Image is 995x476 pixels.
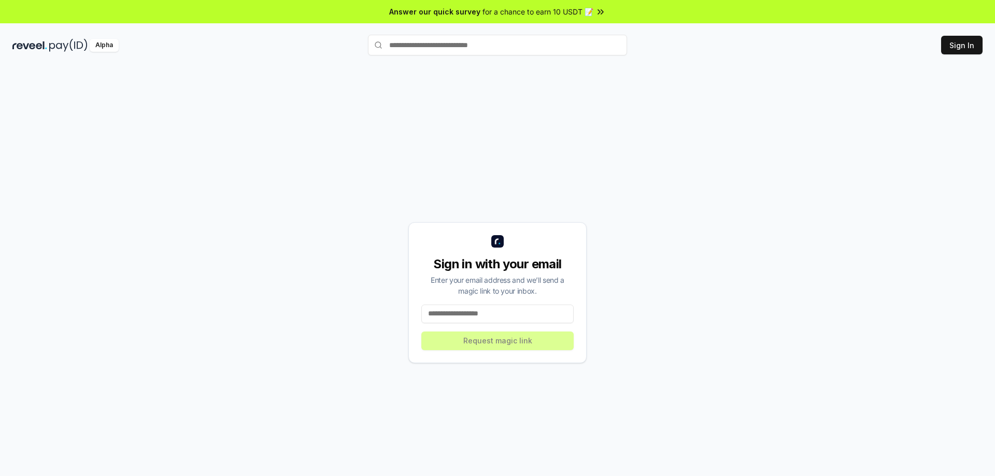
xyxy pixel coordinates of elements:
div: Alpha [90,39,119,52]
div: Enter your email address and we’ll send a magic link to your inbox. [421,275,574,296]
span: for a chance to earn 10 USDT 📝 [482,6,593,17]
img: logo_small [491,235,504,248]
button: Sign In [941,36,983,54]
div: Sign in with your email [421,256,574,272]
span: Answer our quick survey [389,6,480,17]
img: pay_id [49,39,88,52]
img: reveel_dark [12,39,47,52]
